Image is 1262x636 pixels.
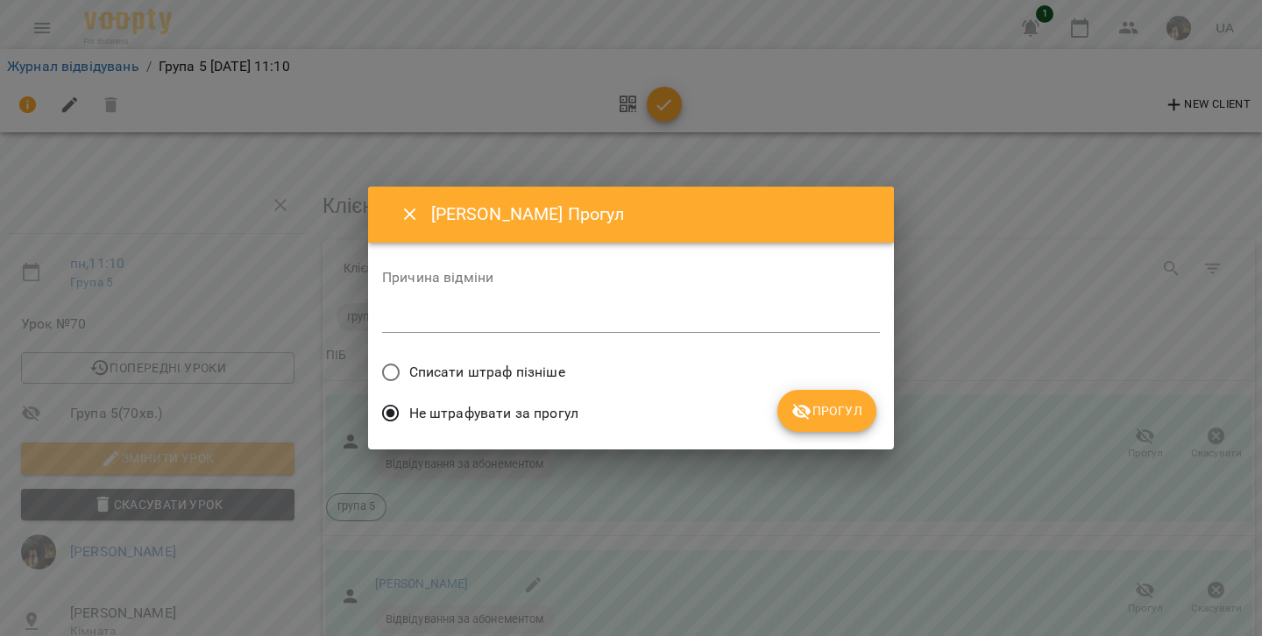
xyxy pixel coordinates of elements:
[389,194,431,236] button: Close
[382,271,880,285] label: Причина відміни
[791,400,862,421] span: Прогул
[409,362,565,383] span: Списати штраф пізніше
[431,201,873,228] h6: [PERSON_NAME] Прогул
[777,390,876,432] button: Прогул
[409,403,578,424] span: Не штрафувати за прогул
